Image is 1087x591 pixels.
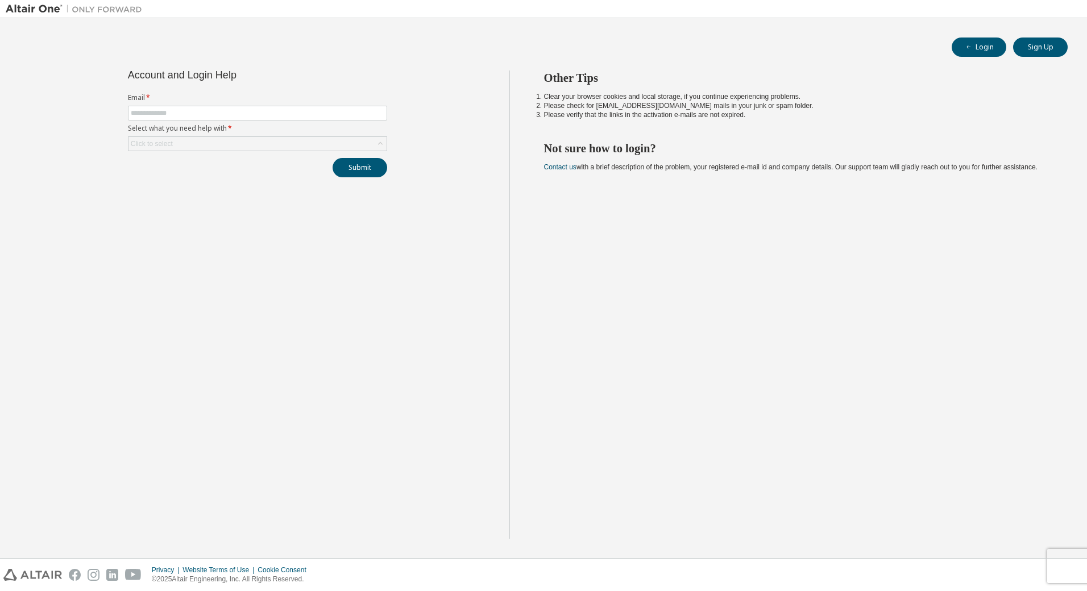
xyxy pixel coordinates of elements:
button: Sign Up [1013,38,1068,57]
h2: Other Tips [544,70,1048,85]
p: © 2025 Altair Engineering, Inc. All Rights Reserved. [152,575,313,584]
h2: Not sure how to login? [544,141,1048,156]
img: youtube.svg [125,569,142,581]
li: Please check for [EMAIL_ADDRESS][DOMAIN_NAME] mails in your junk or spam folder. [544,101,1048,110]
div: Cookie Consent [258,565,313,575]
img: altair_logo.svg [3,569,62,581]
div: Click to select [128,137,387,151]
img: Altair One [6,3,148,15]
img: facebook.svg [69,569,81,581]
div: Privacy [152,565,182,575]
span: with a brief description of the problem, your registered e-mail id and company details. Our suppo... [544,163,1038,171]
li: Clear your browser cookies and local storage, if you continue experiencing problems. [544,92,1048,101]
div: Account and Login Help [128,70,335,80]
img: instagram.svg [88,569,99,581]
button: Login [952,38,1006,57]
div: Website Terms of Use [182,565,258,575]
div: Click to select [131,139,173,148]
li: Please verify that the links in the activation e-mails are not expired. [544,110,1048,119]
label: Select what you need help with [128,124,387,133]
button: Submit [333,158,387,177]
a: Contact us [544,163,576,171]
label: Email [128,93,387,102]
img: linkedin.svg [106,569,118,581]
